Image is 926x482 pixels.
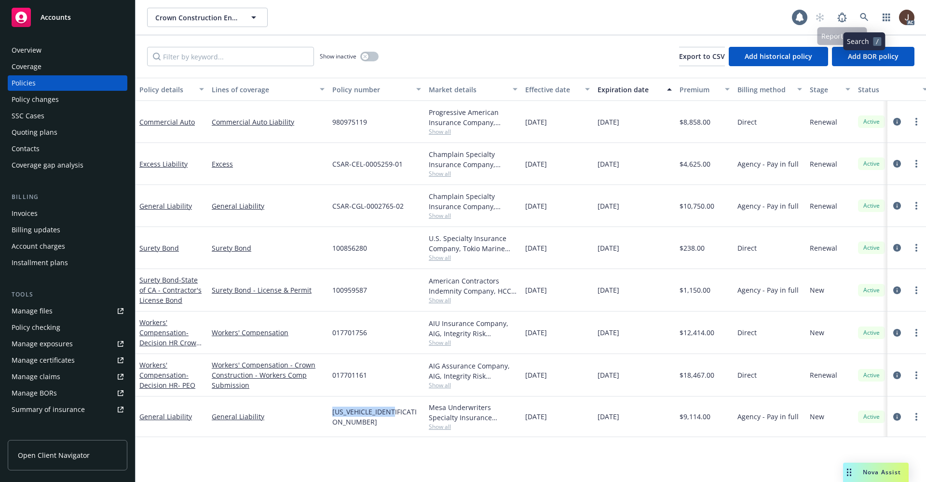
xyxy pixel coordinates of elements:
[745,52,812,61] span: Add historical policy
[598,411,619,422] span: [DATE]
[429,149,517,170] div: Champlain Specialty Insurance Company, Champlain Insurance Group LLC, Amwins
[911,284,922,296] a: more
[877,8,896,27] a: Switch app
[810,327,824,338] span: New
[12,353,75,368] div: Manage certificates
[8,192,127,202] div: Billing
[891,327,903,339] a: circleInformation
[155,13,239,23] span: Crown Construction Engineering, Inc.
[12,157,83,173] div: Coverage gap analysis
[8,303,127,319] a: Manage files
[810,285,824,295] span: New
[8,141,127,156] a: Contacts
[521,78,594,101] button: Effective date
[737,117,757,127] span: Direct
[525,243,547,253] span: [DATE]
[594,78,676,101] button: Expiration date
[139,159,188,169] a: Excess Liability
[680,201,714,211] span: $10,750.00
[680,85,719,95] div: Premium
[525,285,547,295] span: [DATE]
[679,47,725,66] button: Export to CSV
[12,402,85,417] div: Summary of insurance
[12,239,65,254] div: Account charges
[139,85,193,95] div: Policy details
[429,296,517,304] span: Show all
[8,336,127,352] span: Manage exposures
[843,463,855,482] div: Drag to move
[810,411,824,422] span: New
[832,47,914,66] button: Add BOR policy
[832,8,852,27] a: Report a Bug
[862,117,881,126] span: Active
[891,116,903,128] a: circleInformation
[12,336,73,352] div: Manage exposures
[729,47,828,66] button: Add historical policy
[891,411,903,423] a: circleInformation
[911,369,922,381] a: more
[332,117,367,127] span: 980975119
[429,339,517,347] span: Show all
[12,320,60,335] div: Policy checking
[862,412,881,421] span: Active
[680,243,705,253] span: $238.00
[8,222,127,238] a: Billing updates
[680,285,710,295] span: $1,150.00
[139,318,201,368] a: Workers' Compensation
[891,200,903,212] a: circleInformation
[139,201,192,211] a: General Liability
[12,125,57,140] div: Quoting plans
[8,92,127,107] a: Policy changes
[328,78,425,101] button: Policy number
[810,201,837,211] span: Renewal
[680,370,714,380] span: $18,467.00
[525,411,547,422] span: [DATE]
[212,159,325,169] a: Excess
[12,43,41,58] div: Overview
[429,212,517,220] span: Show all
[911,242,922,254] a: more
[737,201,799,211] span: Agency - Pay in full
[429,423,517,431] span: Show all
[212,85,314,95] div: Lines of coverage
[12,92,59,107] div: Policy changes
[139,412,192,421] a: General Liability
[810,117,837,127] span: Renewal
[429,191,517,212] div: Champlain Specialty Insurance Company, Champlain Insurance Group LLC, Amwins
[139,360,195,390] a: Workers' Compensation
[862,243,881,252] span: Active
[429,170,517,178] span: Show all
[8,108,127,124] a: SSC Cases
[8,402,127,417] a: Summary of insurance
[8,290,127,299] div: Tools
[18,450,90,460] span: Open Client Navigator
[429,107,517,128] div: Progressive American Insurance Company, Progressive
[12,141,40,156] div: Contacts
[429,233,517,254] div: U.S. Specialty Insurance Company, Tokio Marine HCC
[8,75,127,91] a: Policies
[8,369,127,384] a: Manage claims
[525,201,547,211] span: [DATE]
[598,159,619,169] span: [DATE]
[525,85,579,95] div: Effective date
[8,385,127,401] a: Manage BORs
[891,369,903,381] a: circleInformation
[598,327,619,338] span: [DATE]
[212,411,325,422] a: General Liability
[425,78,521,101] button: Market details
[8,255,127,270] a: Installment plans
[810,159,837,169] span: Renewal
[139,275,202,305] span: - State of CA - Contractor's License Bond
[858,85,917,95] div: Status
[332,201,404,211] span: CSAR-CGL-0002765-02
[525,370,547,380] span: [DATE]
[147,47,314,66] input: Filter by keyword...
[8,43,127,58] a: Overview
[429,381,517,389] span: Show all
[598,85,661,95] div: Expiration date
[862,328,881,337] span: Active
[12,255,68,270] div: Installment plans
[862,159,881,168] span: Active
[911,158,922,170] a: more
[212,360,325,390] a: Workers' Compensation - Crown Construction - Workers Comp Submission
